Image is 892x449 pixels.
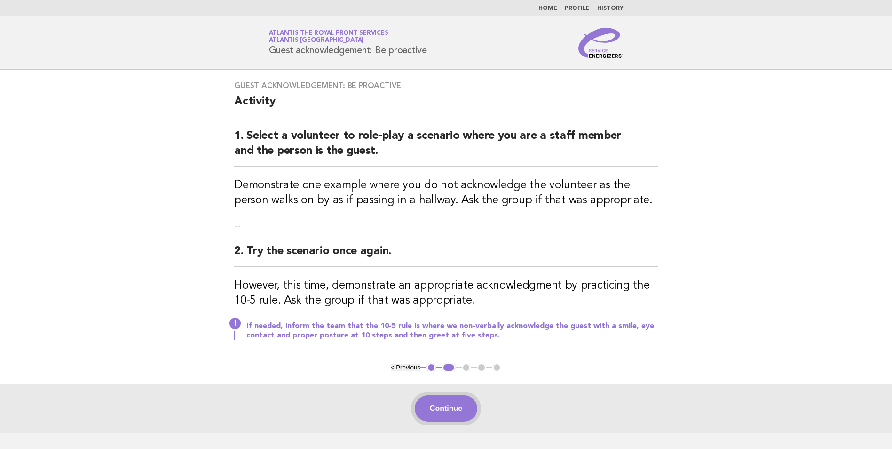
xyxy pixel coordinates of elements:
[269,30,388,43] a: Atlantis The Royal Front ServicesAtlantis [GEOGRAPHIC_DATA]
[415,395,477,422] button: Continue
[246,321,658,340] p: If needed, inform the team that the 10-5 rule is where we non-verbally acknowledge the guest with...
[426,363,436,372] button: 1
[269,38,364,44] span: Atlantis [GEOGRAPHIC_DATA]
[234,178,658,208] h3: Demonstrate one example where you do not acknowledge the volunteer as the person walks on by as i...
[442,363,456,372] button: 2
[538,6,557,11] a: Home
[234,244,658,267] h2: 2. Try the scenario once again.
[234,219,658,233] p: --
[597,6,624,11] a: History
[234,94,658,117] h2: Activity
[565,6,590,11] a: Profile
[234,81,658,90] h3: Guest acknowledgement: Be proactive
[269,31,427,55] h1: Guest acknowledgement: Be proactive
[578,28,624,58] img: Service Energizers
[234,278,658,308] h3: However, this time, demonstrate an appropriate acknowledgment by practicing the 10-5 rule. Ask th...
[234,128,658,167] h2: 1. Select a volunteer to role-play a scenario where you are a staff member and the person is the ...
[391,364,420,371] button: < Previous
